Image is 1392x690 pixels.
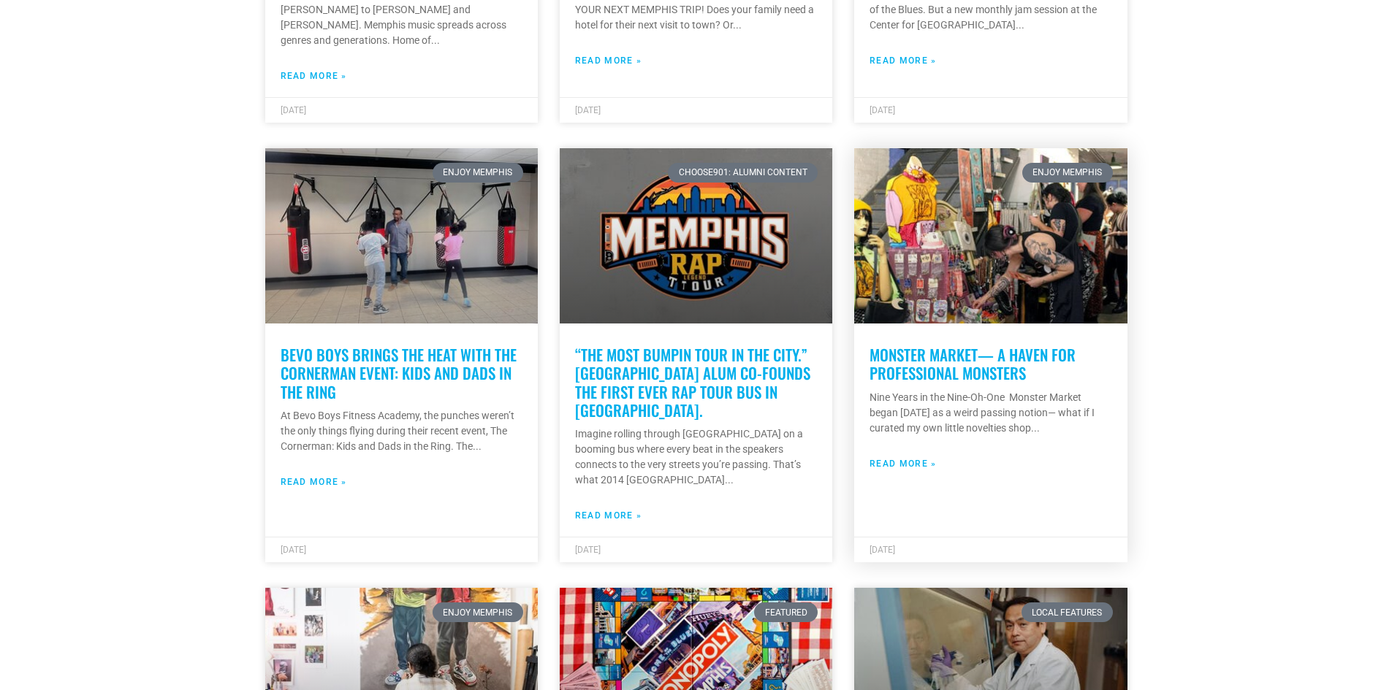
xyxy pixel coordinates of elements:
a: Bevo Boys Brings the Heat with The Cornerman Event: Kids and Dads in the Ring [281,343,517,402]
span: [DATE] [870,545,895,555]
div: Enjoy Memphis [1022,163,1113,182]
p: Nine Years in the Nine-Oh-One Monster Market began [DATE] as a weird passing notion— what if I cu... [870,390,1111,436]
a: “The most bumpin tour in the city.” [GEOGRAPHIC_DATA] alum co-founds the first ever rap tour bus ... [575,343,810,421]
div: Enjoy Memphis [433,163,523,182]
div: Choose901: Alumni Content [668,163,818,182]
div: Featured [754,602,818,621]
a: Read more about Memphis Nominated for 2025 Music Cities Award [281,69,347,83]
a: Monster Market— A Haven for Professional Monsters [870,343,1076,384]
a: Read more about All That Jazz: Downtown Welcomes a New Monthly Jam Session [870,54,936,67]
span: [DATE] [870,105,895,115]
a: Read more about Monster Market— A Haven for Professional Monsters [870,457,936,470]
a: Read more about “The most bumpin tour in the city.” Soulsville Charter School alum co-founds the ... [575,509,642,522]
a: Read more about Bevo Boys Brings the Heat with The Cornerman Event: Kids and Dads in the Ring [281,475,347,488]
a: Read more about Boutique Hotels in Memphis [575,54,642,67]
p: Imagine rolling through [GEOGRAPHIC_DATA] on a booming bus where every beat in the speakers conne... [575,426,817,488]
span: [DATE] [281,105,306,115]
div: Local Features [1022,602,1113,621]
div: Enjoy Memphis [433,602,523,621]
span: [DATE] [575,105,601,115]
span: [DATE] [281,545,306,555]
span: [DATE] [575,545,601,555]
p: At Bevo Boys Fitness Academy, the punches weren’t the only things flying during their recent even... [281,408,522,454]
